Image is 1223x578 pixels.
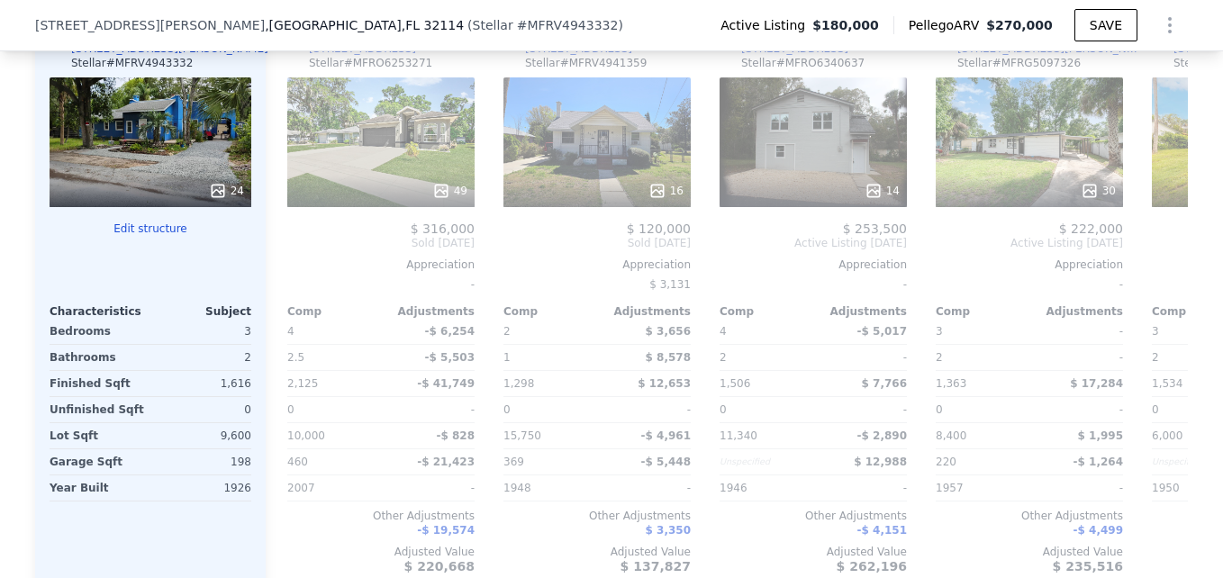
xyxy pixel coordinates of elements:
span: 369 [503,456,524,468]
span: -$ 828 [436,429,475,442]
div: Adjusted Value [936,545,1123,559]
div: Comp [936,304,1029,319]
span: , FL 32114 [402,18,464,32]
span: -$ 4,151 [857,524,907,537]
div: Adjustments [1029,304,1123,319]
span: Active Listing [DATE] [936,236,1123,250]
span: -$ 19,574 [417,524,475,537]
span: $ 8,578 [646,351,691,364]
div: Appreciation [503,257,691,272]
div: - [385,475,475,501]
div: Adjustments [813,304,907,319]
span: -$ 5,448 [641,456,691,468]
div: 1946 [720,475,810,501]
div: 16 [648,182,684,200]
div: 30 [1081,182,1116,200]
span: $ 3,131 [649,278,691,291]
span: $ 7,766 [862,377,907,390]
span: 1,534 [1152,377,1182,390]
span: , [GEOGRAPHIC_DATA] [265,16,464,34]
span: -$ 5,503 [425,351,475,364]
div: 3 [154,319,251,344]
span: $ 316,000 [411,221,475,236]
div: 0 [154,397,251,422]
div: 1,616 [154,371,251,396]
span: Sold [DATE] [287,236,475,250]
span: 2 [503,325,511,338]
div: - [601,397,691,422]
div: 2 [154,345,251,370]
div: - [817,345,907,370]
div: 49 [432,182,467,200]
div: Appreciation [720,257,907,272]
span: Sold [DATE] [503,236,691,250]
div: - [817,475,907,501]
div: Adjusted Value [287,545,475,559]
div: Adjusted Value [503,545,691,559]
div: Other Adjustments [936,509,1123,523]
div: Stellar # MFRV4943332 [71,56,193,70]
span: Pellego ARV [909,16,987,34]
div: Garage Sqft [50,449,147,474]
div: 1 [503,345,593,370]
div: 2 [936,345,1026,370]
span: $ 12,988 [854,456,907,468]
span: -$ 5,017 [857,325,907,338]
button: SAVE [1074,9,1137,41]
div: 24 [209,182,244,200]
span: Stellar [473,18,513,32]
button: Edit structure [50,221,251,236]
span: Active Listing [720,16,812,34]
span: -$ 4,961 [641,429,691,442]
div: - [817,397,907,422]
span: $ 137,827 [621,559,691,573]
div: Stellar # MFRO6253271 [309,56,432,70]
div: Finished Sqft [50,371,147,396]
span: -$ 41,749 [417,377,475,390]
span: # MFRV4943332 [517,18,619,32]
div: Appreciation [287,257,475,272]
div: Stellar # MFRG5097326 [957,56,1081,70]
div: Year Built [50,475,147,501]
div: Adjustments [597,304,691,319]
span: -$ 21,423 [417,456,475,468]
div: - [1033,475,1123,501]
span: -$ 4,499 [1074,524,1123,537]
span: $ 220,668 [404,559,475,573]
span: -$ 2,890 [857,429,907,442]
div: - [720,272,907,297]
div: Comp [720,304,813,319]
span: $ 235,516 [1053,559,1123,573]
div: 2 [720,345,810,370]
span: 460 [287,456,308,468]
span: 4 [720,325,727,338]
span: 0 [720,403,727,416]
span: -$ 6,254 [425,325,475,338]
span: $ 3,350 [646,524,691,537]
span: [STREET_ADDRESS][PERSON_NAME] [35,16,265,34]
span: 0 [287,403,294,416]
div: Stellar # MFRO6340637 [741,56,865,70]
div: Appreciation [936,257,1123,272]
div: Unspecified [720,449,810,474]
span: $ 1,995 [1078,429,1123,442]
div: ( ) [467,16,623,34]
div: 198 [154,449,251,474]
div: Bedrooms [50,319,147,344]
span: 11,340 [720,429,757,442]
span: 3 [936,325,943,338]
div: - [1033,397,1123,422]
span: 1,363 [936,377,966,390]
span: $ 17,284 [1070,377,1123,390]
div: Other Adjustments [720,509,907,523]
span: 0 [1152,403,1159,416]
span: $ 3,656 [646,325,691,338]
div: Stellar # MFRV4941359 [525,56,647,70]
div: - [287,272,475,297]
span: 6,000 [1152,429,1182,442]
div: 2.5 [287,345,377,370]
span: $ 222,000 [1059,221,1123,236]
span: $ 253,500 [843,221,907,236]
span: 3 [1152,325,1159,338]
div: Characteristics [50,304,150,319]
